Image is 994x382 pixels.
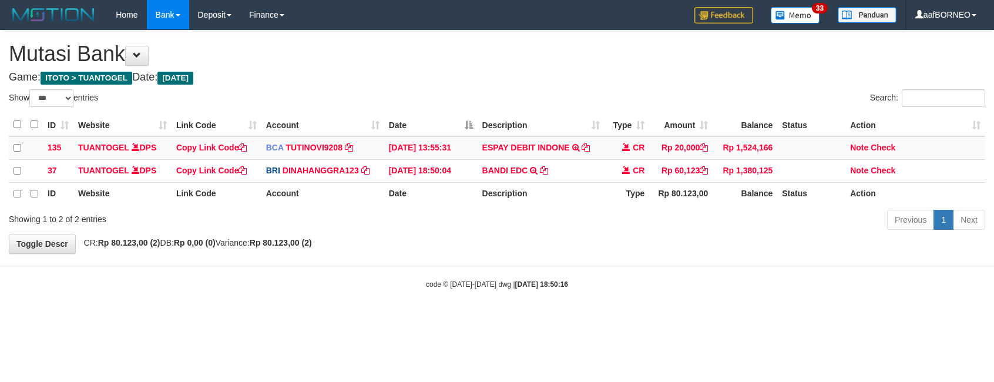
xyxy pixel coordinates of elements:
label: Show entries [9,89,98,107]
span: BCA [266,143,284,152]
a: Previous [887,210,934,230]
th: Website: activate to sort column ascending [73,113,172,136]
th: Description: activate to sort column ascending [478,113,605,136]
a: Copy TUTINOVI9208 to clipboard [345,143,353,152]
a: 1 [933,210,953,230]
a: Check [871,143,895,152]
td: [DATE] 13:55:31 [384,136,478,160]
th: Link Code [172,182,261,205]
span: ITOTO > TUANTOGEL [41,72,132,85]
span: 33 [812,3,828,14]
a: BANDI EDC [482,166,528,175]
th: Status [777,113,845,136]
th: Link Code: activate to sort column ascending [172,113,261,136]
img: panduan.png [838,7,896,23]
th: Website [73,182,172,205]
span: CR [633,166,644,175]
a: Next [953,210,985,230]
th: Status [777,182,845,205]
a: TUTINOVI9208 [286,143,342,152]
td: Rp 1,524,166 [713,136,777,160]
th: Action: activate to sort column ascending [845,113,985,136]
a: Note [850,166,868,175]
a: Copy Rp 20,000 to clipboard [700,143,708,152]
td: Rp 20,000 [649,136,713,160]
span: [DATE] [157,72,193,85]
span: 37 [48,166,57,175]
strong: [DATE] 18:50:16 [515,280,568,289]
th: Date [384,182,478,205]
a: Note [850,143,868,152]
a: Copy DINAHANGGRA123 to clipboard [361,166,370,175]
th: Account [261,182,384,205]
a: Check [871,166,895,175]
th: Action [845,182,985,205]
a: Copy Link Code [176,143,247,152]
strong: Rp 0,00 (0) [174,238,216,247]
th: Amount: activate to sort column ascending [649,113,713,136]
a: TUANTOGEL [78,143,129,152]
strong: Rp 80.123,00 (2) [98,238,160,247]
input: Search: [902,89,985,107]
a: TUANTOGEL [78,166,129,175]
a: Copy Rp 60,123 to clipboard [700,166,708,175]
th: Rp 80.123,00 [649,182,713,205]
th: Type: activate to sort column ascending [605,113,649,136]
a: Copy ESPAY DEBIT INDONE to clipboard [582,143,590,152]
small: code © [DATE]-[DATE] dwg | [426,280,568,289]
img: Button%20Memo.svg [771,7,820,24]
img: Feedback.jpg [694,7,753,24]
a: Copy Link Code [176,166,247,175]
a: Toggle Descr [9,234,76,254]
td: DPS [73,136,172,160]
th: ID: activate to sort column ascending [43,113,73,136]
th: Type [605,182,649,205]
td: Rp 1,380,125 [713,159,777,182]
div: Showing 1 to 2 of 2 entries [9,209,405,225]
th: Balance [713,113,777,136]
a: DINAHANGGRA123 [283,166,359,175]
span: CR [633,143,644,152]
span: 135 [48,143,61,152]
a: Copy BANDI EDC to clipboard [540,166,548,175]
td: DPS [73,159,172,182]
th: ID [43,182,73,205]
span: CR: DB: Variance: [78,238,312,247]
th: Description [478,182,605,205]
th: Date: activate to sort column descending [384,113,478,136]
select: Showentries [29,89,73,107]
img: MOTION_logo.png [9,6,98,24]
h1: Mutasi Bank [9,42,985,66]
strong: Rp 80.123,00 (2) [250,238,312,247]
a: ESPAY DEBIT INDONE [482,143,570,152]
td: Rp 60,123 [649,159,713,182]
span: BRI [266,166,280,175]
th: Account: activate to sort column ascending [261,113,384,136]
td: [DATE] 18:50:04 [384,159,478,182]
th: Balance [713,182,777,205]
label: Search: [870,89,985,107]
h4: Game: Date: [9,72,985,83]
